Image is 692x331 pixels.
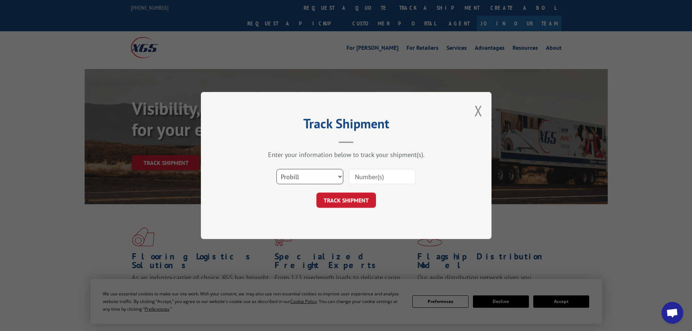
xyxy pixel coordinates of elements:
[474,101,482,120] button: Close modal
[661,302,683,324] a: Open chat
[237,150,455,159] div: Enter your information below to track your shipment(s).
[316,193,376,208] button: TRACK SHIPMENT
[349,169,416,184] input: Number(s)
[237,118,455,132] h2: Track Shipment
